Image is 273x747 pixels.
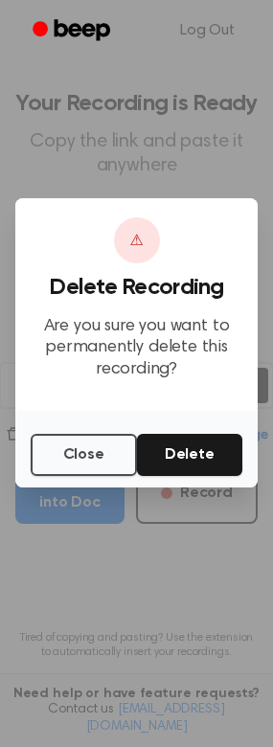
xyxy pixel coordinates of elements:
a: Beep [19,12,127,50]
button: Delete [137,434,243,476]
button: Close [31,434,137,476]
a: Log Out [161,8,254,54]
h3: Delete Recording [31,275,242,301]
div: ⚠ [114,217,160,263]
p: Are you sure you want to permanently delete this recording? [31,316,242,381]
